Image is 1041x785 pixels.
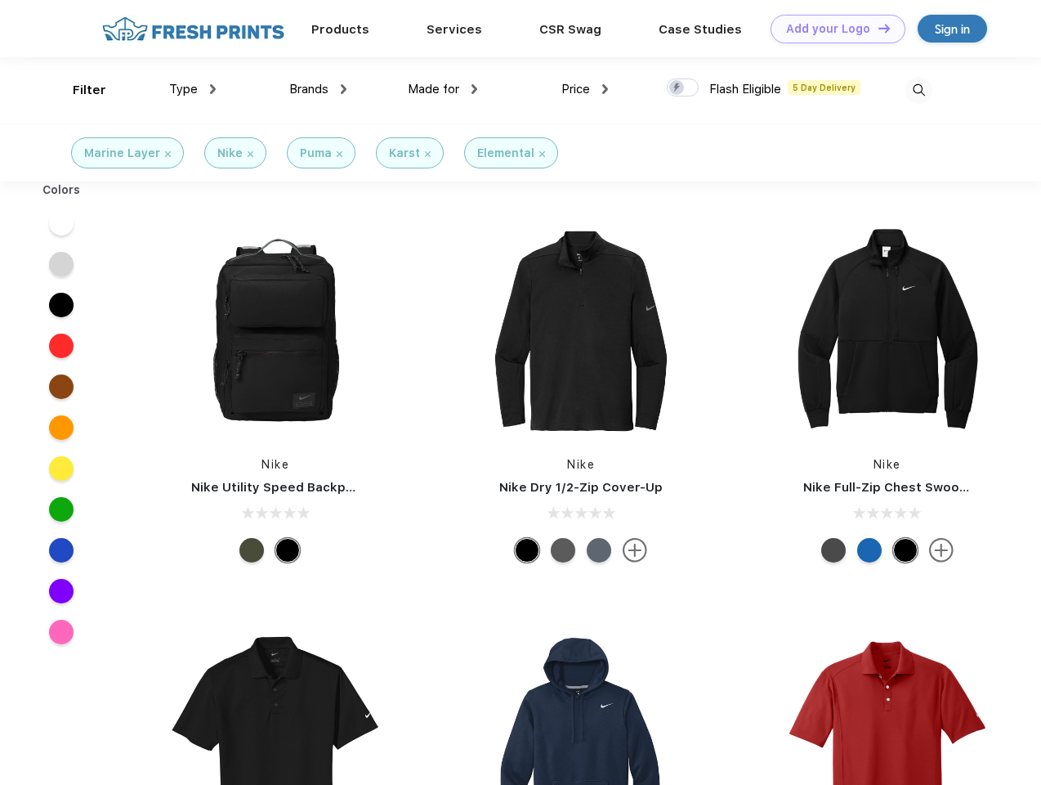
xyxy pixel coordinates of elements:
[261,458,289,471] a: Nike
[878,24,890,33] img: DT
[30,182,93,199] div: Colors
[709,82,781,96] span: Flash Eligible
[857,538,882,563] div: Royal
[893,538,918,563] div: Black
[217,145,243,162] div: Nike
[929,538,954,563] img: more.svg
[561,82,590,96] span: Price
[788,80,860,95] span: 5 Day Delivery
[803,480,1021,495] a: Nike Full-Zip Chest Swoosh Jacket
[408,82,459,96] span: Made for
[191,480,368,495] a: Nike Utility Speed Backpack
[425,151,431,157] img: filter_cancel.svg
[427,22,482,37] a: Services
[786,22,870,36] div: Add your Logo
[248,151,253,157] img: filter_cancel.svg
[169,82,198,96] span: Type
[341,84,346,94] img: dropdown.png
[289,82,328,96] span: Brands
[539,151,545,157] img: filter_cancel.svg
[477,145,534,162] div: Elemental
[472,222,690,440] img: func=resize&h=266
[239,538,264,563] div: Cargo Khaki
[935,20,970,38] div: Sign in
[515,538,539,563] div: Black
[84,145,160,162] div: Marine Layer
[471,84,477,94] img: dropdown.png
[623,538,647,563] img: more.svg
[210,84,216,94] img: dropdown.png
[300,145,332,162] div: Puma
[499,480,663,495] a: Nike Dry 1/2-Zip Cover-Up
[873,458,901,471] a: Nike
[567,458,595,471] a: Nike
[73,81,106,100] div: Filter
[97,15,289,43] img: fo%20logo%202.webp
[587,538,611,563] div: Navy Heather
[821,538,846,563] div: Anthracite
[167,222,384,440] img: func=resize&h=266
[275,538,300,563] div: Black
[311,22,369,37] a: Products
[165,151,171,157] img: filter_cancel.svg
[337,151,342,157] img: filter_cancel.svg
[551,538,575,563] div: Black Heather
[918,15,987,43] a: Sign in
[539,22,601,37] a: CSR Swag
[905,77,932,104] img: desktop_search.svg
[389,145,420,162] div: Karst
[602,84,608,94] img: dropdown.png
[779,222,996,440] img: func=resize&h=266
